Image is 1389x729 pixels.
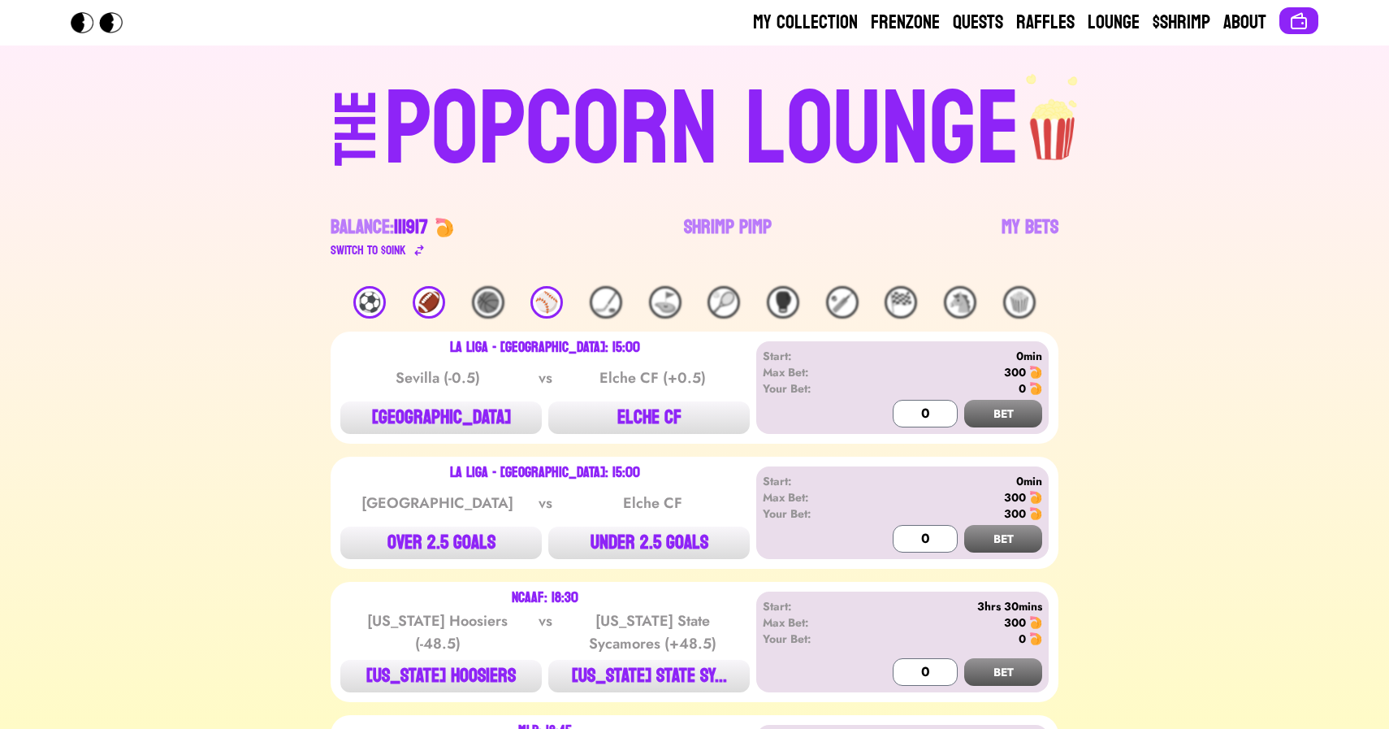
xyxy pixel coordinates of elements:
[1019,380,1026,397] div: 0
[535,367,556,389] div: vs
[194,72,1195,182] a: THEPOPCORN LOUNGEpopcorn
[450,341,640,354] div: La Liga - [GEOGRAPHIC_DATA]: 15:00
[1029,616,1042,629] img: 🍤
[327,90,386,198] div: THE
[413,286,445,319] div: 🏈
[767,286,799,319] div: 🥊
[763,348,856,364] div: Start:
[1029,507,1042,520] img: 🍤
[1029,491,1042,504] img: 🍤
[590,286,622,319] div: 🏒
[450,466,640,479] div: La Liga - [GEOGRAPHIC_DATA]: 15:00
[953,10,1003,36] a: Quests
[356,610,520,655] div: [US_STATE] Hoosiers (-48.5)
[340,527,542,559] button: OVER 2.5 GOALS
[964,525,1042,553] button: BET
[964,400,1042,427] button: BET
[435,218,454,237] img: 🍤
[71,12,136,33] img: Popcorn
[548,401,750,434] button: ELCHE CF
[1029,366,1042,379] img: 🍤
[512,592,578,605] div: NCAAF: 18:30
[707,286,740,319] div: 🎾
[763,473,856,489] div: Start:
[1020,72,1087,163] img: popcorn
[885,286,917,319] div: 🏁
[763,506,856,522] div: Your Bet:
[570,492,734,514] div: Elche CF
[535,610,556,655] div: vs
[964,658,1042,686] button: BET
[944,286,976,319] div: 🐴
[353,286,386,319] div: ⚽️
[548,660,750,692] button: [US_STATE] STATE SY...
[340,660,542,692] button: [US_STATE] HOOSIERS
[871,10,940,36] a: Frenzone
[763,598,856,614] div: Start:
[530,286,563,319] div: ⚾️
[684,215,772,260] a: Shrimp Pimp
[384,78,1020,182] div: POPCORN LOUNGE
[472,286,504,319] div: 🏀
[763,614,856,631] div: Max Bet:
[331,241,406,260] div: Switch to $ OINK
[826,286,859,319] div: 🏏
[1153,10,1210,36] a: $Shrimp
[570,610,734,655] div: [US_STATE] State Sycamores (+48.5)
[570,367,734,389] div: Elche CF (+0.5)
[1003,286,1036,319] div: 🍿
[356,492,520,514] div: [GEOGRAPHIC_DATA]
[340,401,542,434] button: [GEOGRAPHIC_DATA]
[1088,10,1140,36] a: Lounge
[1289,11,1309,31] img: Connect wallet
[649,286,682,319] div: ⛳️
[763,631,856,647] div: Your Bet:
[763,380,856,397] div: Your Bet:
[331,215,428,241] div: Balance:
[1016,10,1075,36] a: Raffles
[1004,506,1026,522] div: 300
[753,10,858,36] a: My Collection
[763,364,856,380] div: Max Bet:
[1223,10,1266,36] a: About
[856,348,1042,364] div: 0min
[763,489,856,506] div: Max Bet:
[548,527,750,559] button: UNDER 2.5 GOALS
[1004,614,1026,631] div: 300
[394,210,428,245] span: 111917
[535,492,556,514] div: vs
[1029,382,1042,395] img: 🍤
[856,598,1042,614] div: 3hrs 30mins
[1004,489,1026,506] div: 300
[1029,632,1042,645] img: 🍤
[356,367,520,389] div: Sevilla (-0.5)
[856,473,1042,489] div: 0min
[1002,215,1058,260] a: My Bets
[1004,364,1026,380] div: 300
[1019,631,1026,647] div: 0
